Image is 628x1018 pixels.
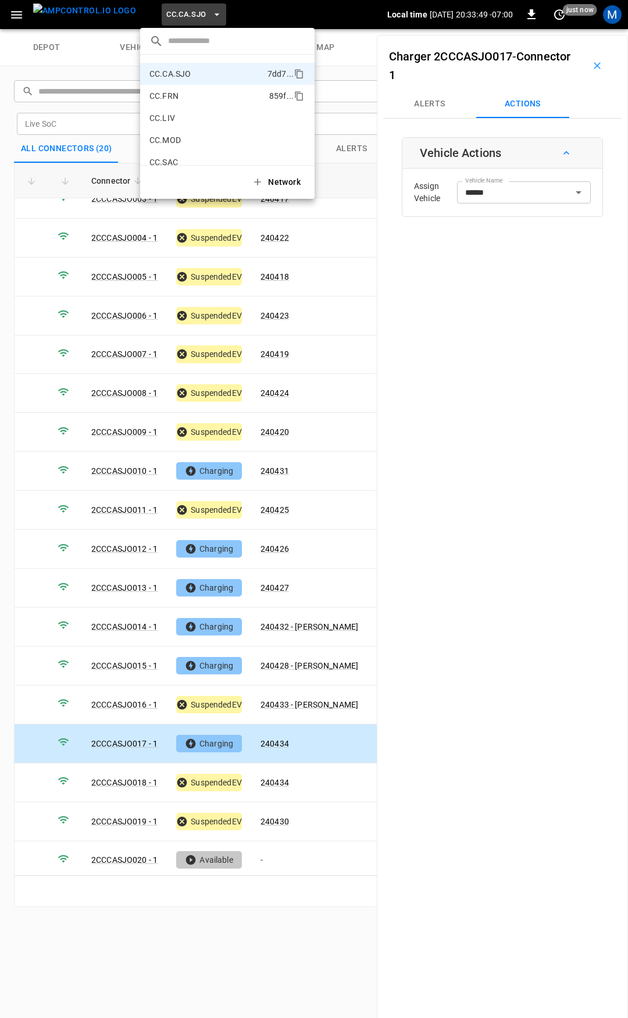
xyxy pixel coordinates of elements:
[293,67,306,81] div: copy
[149,156,178,168] p: CC.SAC
[149,112,175,124] p: CC.LIV
[245,170,310,194] button: Network
[149,90,179,102] p: CC.FRN
[293,89,306,103] div: copy
[149,134,181,146] p: CC.MOD
[149,68,191,80] p: CC.CA.SJO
